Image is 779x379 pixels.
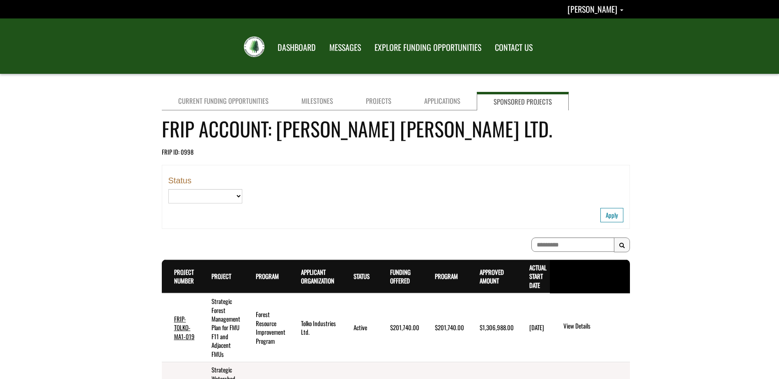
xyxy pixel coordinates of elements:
td: Active [341,293,378,362]
h4: FRIP Account: [PERSON_NAME] [PERSON_NAME] Ltd. [162,114,630,143]
a: Approved Amount [480,267,504,285]
a: EXPLORE FUNDING OPPORTUNITIES [368,37,487,58]
a: Applications [408,92,477,110]
td: $201,740.00 [378,293,423,362]
a: Sponsored Projects [477,92,569,110]
a: Nicole Marburg [568,3,623,15]
button: Search Results [614,237,630,252]
span: [PERSON_NAME] [568,3,617,15]
button: Apply [600,208,623,222]
td: $1,306,988.00 [467,293,517,362]
td: action menu [550,293,631,362]
div: FRIP ID: 0998 [162,148,630,156]
a: CONTACT US [489,37,539,58]
time: [DATE] [529,323,544,332]
nav: Main Navigation [270,35,539,58]
a: Actual Start Date [529,263,547,290]
a: Projects [349,92,408,110]
td: 2/18/2022 [517,293,550,362]
a: MESSAGES [323,37,367,58]
a: Status [354,272,370,281]
a: DASHBOARD [271,37,322,58]
img: FRIAA Submissions Portal [244,37,264,57]
a: Funding Offered [390,267,411,285]
td: $201,740.00 [423,293,467,362]
a: Current Funding Opportunities [162,92,285,110]
a: Project Number [174,267,194,285]
a: Program [256,272,279,281]
a: Project [211,272,231,281]
a: Applicant Organization [301,267,334,285]
td: Strategic Forest Management Plan for FMU F11 and Adjacent FMUs [199,293,244,362]
label: Status [168,176,242,185]
td: Tolko Industries Ltd. [289,293,341,362]
td: Forest Resource Improvement Program [244,293,289,362]
a: Program [435,272,458,281]
td: FRIP-TOLKO-MA1-019 [162,293,199,362]
a: Milestones [285,92,349,110]
a: View Details [563,322,628,331]
a: FRIP-TOLKO-MA1-019 [174,314,195,341]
